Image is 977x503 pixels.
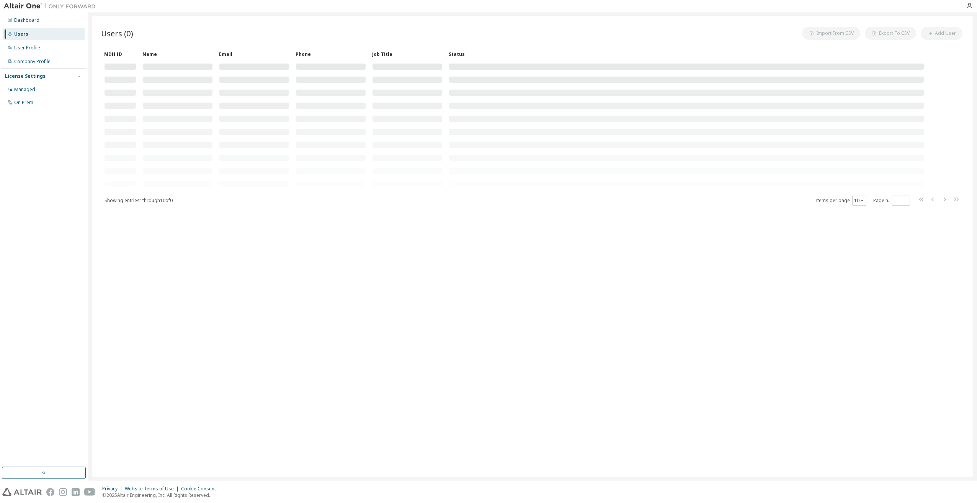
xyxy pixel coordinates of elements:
[854,198,864,204] button: 10
[873,196,910,206] span: Page n.
[59,488,67,496] img: instagram.svg
[2,488,42,496] img: altair_logo.svg
[125,486,181,492] div: Website Terms of Use
[102,486,125,492] div: Privacy
[102,492,221,498] p: © 2025 Altair Engineering, Inc. All Rights Reserved.
[181,486,221,492] div: Cookie Consent
[921,27,962,40] button: Add User
[219,48,289,60] div: Email
[142,48,213,60] div: Name
[14,100,33,106] div: On Prem
[14,59,51,65] div: Company Profile
[816,196,866,206] span: Items per page
[802,27,860,40] button: Import From CSV
[46,488,54,496] img: facebook.svg
[372,48,443,60] div: Job Title
[865,27,916,40] button: Export To CSV
[104,48,136,60] div: MDH ID
[14,17,39,23] div: Dashboard
[449,48,924,60] div: Status
[14,87,35,93] div: Managed
[84,488,95,496] img: youtube.svg
[5,73,46,79] div: License Settings
[72,488,80,496] img: linkedin.svg
[14,45,40,51] div: User Profile
[105,197,173,204] span: Showing entries 1 through 10 of 0
[4,2,100,10] img: Altair One
[14,31,28,37] div: Users
[296,48,366,60] div: Phone
[101,28,133,39] span: Users (0)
